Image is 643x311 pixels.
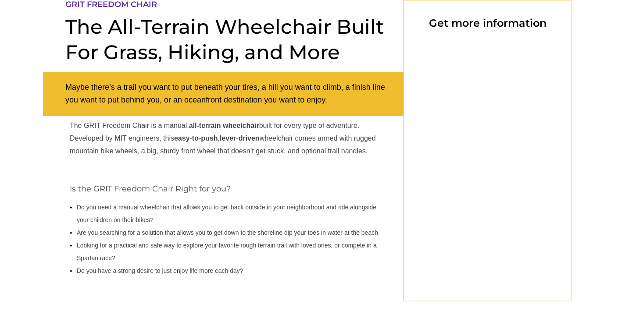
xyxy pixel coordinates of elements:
strong: lever-driven [220,134,260,142]
span: The All-Terrain Wheelchair Built For Grass, Hiking, and More [65,14,384,64]
span: Get more information [429,17,547,29]
span: Looking for a practical and safe way to explore your favorite rough terrain trail with loved ones... [77,242,377,262]
strong: easy-to-push [174,134,218,142]
span: The GRIT Freedom Chair is a manual, built for every type of adventure. Developed by MIT engineers... [70,122,376,155]
iframe: Form 0 [418,42,557,278]
span: Do you have a strong desire to just enjoy life more each day? [77,267,243,274]
span: Is the GRIT Freedom Chair Right for you? [70,184,231,194]
span: Do you need a manual wheelchair that allows you to get back outside in your neighborhood and ride... [77,204,376,223]
span: Are you searching for a solution that allows you to get down to the shoreline dip your toes in wa... [77,229,378,236]
span: Maybe there’s a trail you want to put beneath your tires, a hill you want to climb, a finish line... [65,83,385,104]
strong: all-terrain wheelchair [189,122,259,129]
